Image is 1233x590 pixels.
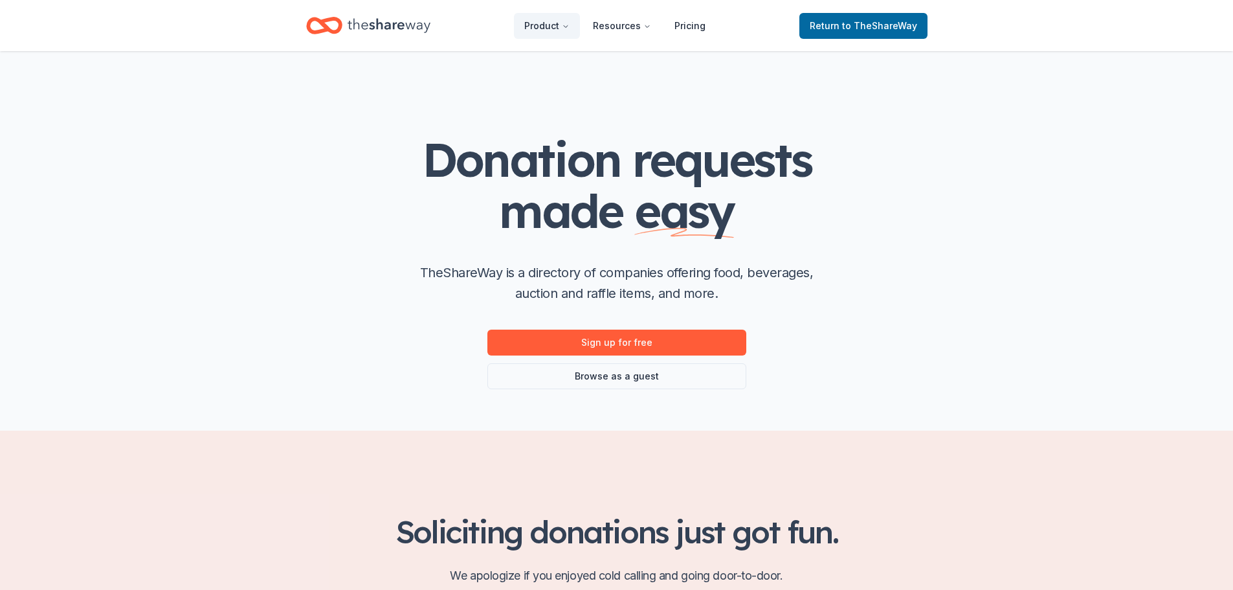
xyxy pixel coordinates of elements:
span: easy [634,181,734,240]
h2: Soliciting donations just got fun. [306,514,928,550]
a: Home [306,10,430,41]
a: Sign up for free [487,330,746,356]
p: TheShareWay is a directory of companies offering food, beverages, auction and raffle items, and m... [410,262,824,304]
button: Resources [583,13,661,39]
button: Product [514,13,580,39]
nav: Main [514,10,716,41]
h1: Donation requests made [358,134,876,236]
a: Pricing [664,13,716,39]
p: We apologize if you enjoyed cold calling and going door-to-door. [306,565,928,586]
span: to TheShareWay [842,20,917,31]
a: Returnto TheShareWay [799,13,928,39]
a: Browse as a guest [487,363,746,389]
span: Return [810,18,917,34]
